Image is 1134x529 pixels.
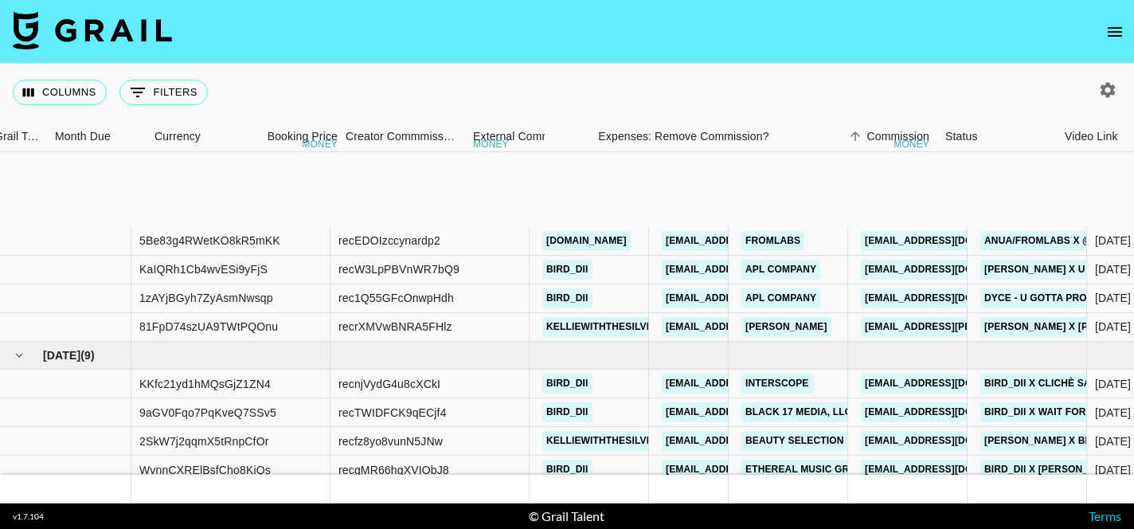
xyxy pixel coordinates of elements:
[861,317,1120,337] a: [EMAIL_ADDRESS][PERSON_NAME][DOMAIN_NAME]
[945,121,978,152] div: Status
[147,121,226,152] div: Currency
[542,460,592,480] a: bird_dii
[139,433,269,449] div: 2SkW7j2qqmX5tRnpCfOr
[662,317,921,337] a: [EMAIL_ADDRESS][PERSON_NAME][DOMAIN_NAME]
[542,231,631,251] a: [DOMAIN_NAME]
[119,80,208,105] button: Show filters
[55,121,111,152] div: Month Due
[1095,462,1131,478] div: 23/09/2025
[139,462,271,478] div: WvnnCXRElBsfCho8KiQs
[13,11,172,49] img: Grail Talent
[1099,16,1131,48] button: open drawer
[662,231,921,251] a: [EMAIL_ADDRESS][PERSON_NAME][DOMAIN_NAME]
[662,402,921,422] a: [EMAIL_ADDRESS][PERSON_NAME][DOMAIN_NAME]
[662,460,921,480] a: [EMAIL_ADDRESS][PERSON_NAME][DOMAIN_NAME]
[1065,121,1118,152] div: Video Link
[861,402,1039,422] a: [EMAIL_ADDRESS][DOMAIN_NAME]
[8,344,30,366] button: hide children
[542,374,592,394] a: bird_dii
[154,121,201,152] div: Currency
[844,125,866,147] button: Sort
[861,431,1039,451] a: [EMAIL_ADDRESS][DOMAIN_NAME]
[542,317,688,337] a: kelliewiththesilverhair
[338,376,440,392] div: recnjVydG4u8cXCkI
[741,460,897,480] a: Ethereal Music Group Ltd.
[1095,433,1131,449] div: 01/09/2025
[529,508,604,524] div: © Grail Talent
[47,121,147,152] div: Month Due
[741,431,848,451] a: Beauty Selection
[980,402,1107,422] a: bird_dii x WAIT FOR ME
[1095,405,1131,421] div: 09/09/2025
[861,374,1039,394] a: [EMAIL_ADDRESS][DOMAIN_NAME]
[542,288,592,308] a: bird_dii
[338,319,452,335] div: recrXMVwBNRA5FHlz
[861,260,1039,280] a: [EMAIL_ADDRESS][DOMAIN_NAME]
[43,347,80,363] span: [DATE]
[741,288,820,308] a: APL Company
[741,317,831,337] a: [PERSON_NAME]
[1095,290,1131,306] div: 07/07/2025
[338,290,454,306] div: rec1Q55GFcOnwpHdh
[542,402,592,422] a: bird_dii
[1089,508,1121,523] a: Terms
[741,374,813,394] a: Interscope
[302,139,338,149] div: money
[1095,376,1131,392] div: 10/09/2025
[662,288,921,308] a: [EMAIL_ADDRESS][PERSON_NAME][DOMAIN_NAME]
[741,260,820,280] a: APL Company
[1095,319,1131,335] div: 20/07/2025
[338,405,447,421] div: recTWIDFCK9qECjf4
[139,290,273,306] div: 1zAYjBGyh7ZyAsmNwsqp
[80,347,95,363] span: ( 9 )
[338,433,443,449] div: recfz8yo8vunN5JNw
[980,288,1106,308] a: DYCE - U GOTTA Promo
[861,460,1039,480] a: [EMAIL_ADDRESS][DOMAIN_NAME]
[13,80,107,105] button: Select columns
[662,431,921,451] a: [EMAIL_ADDRESS][PERSON_NAME][DOMAIN_NAME]
[1095,261,1131,277] div: 23/07/2025
[662,374,921,394] a: [EMAIL_ADDRESS][PERSON_NAME][DOMAIN_NAME]
[268,121,338,152] div: Booking Price
[139,376,271,392] div: KKfc21yd1hMQsGjZ1ZN4
[542,431,688,451] a: kelliewiththesilverhair
[473,139,509,149] div: money
[861,231,1039,251] a: [EMAIL_ADDRESS][DOMAIN_NAME]
[139,405,276,421] div: 9aGV0Fqo7PqKveQ7SSv5
[866,121,929,152] div: Commission
[741,402,856,422] a: Black 17 Media, LLC
[662,260,921,280] a: [EMAIL_ADDRESS][PERSON_NAME][DOMAIN_NAME]
[139,261,268,277] div: KaIQRh1Cb4wvESi9yFjS
[338,233,440,249] div: recEDOIzccynardp2
[139,319,278,335] div: 81FpD74szUA9TWtPQOnu
[13,511,44,522] div: v 1.7.104
[473,121,581,152] div: External Commission
[346,121,457,152] div: Creator Commmission Override
[346,121,465,152] div: Creator Commmission Override
[542,260,592,280] a: bird_dii
[937,121,1057,152] div: Status
[741,231,804,251] a: FromLabs
[1095,233,1131,249] div: 10/07/2025
[139,233,280,249] div: 5Be83g4RWetKO8kR5mKK
[861,288,1039,308] a: [EMAIL_ADDRESS][DOMAIN_NAME]
[338,261,459,277] div: recW3LpPBVnWR7bQ9
[894,139,929,149] div: money
[545,121,818,152] div: Expenses: Remove Commission?
[338,462,449,478] div: recgMR66hqXVIObJ8
[598,121,768,152] div: Expenses: Remove Commission?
